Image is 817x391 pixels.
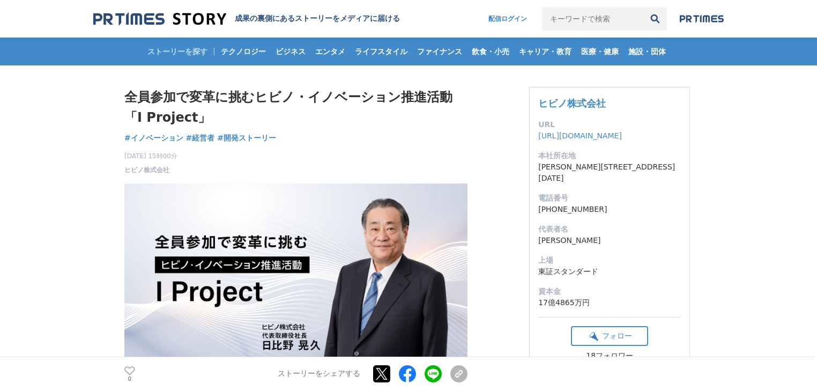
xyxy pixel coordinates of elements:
a: ヒビノ株式会社 [538,98,606,109]
a: ファイナンス [413,38,466,65]
span: ビジネス [271,47,310,56]
span: ライフスタイル [351,47,412,56]
span: エンタメ [311,47,350,56]
span: [DATE] 15時00分 [124,151,177,161]
a: 飲食・小売 [467,38,514,65]
p: 0 [124,377,135,382]
a: キャリア・教育 [515,38,576,65]
dt: 資本金 [538,286,681,297]
dt: 上場 [538,255,681,266]
span: キャリア・教育 [515,47,576,56]
dd: 17億4865万円 [538,297,681,308]
button: 検索 [643,7,667,31]
span: #イノベーション [124,133,183,143]
h2: 成果の裏側にあるストーリーをメディアに届ける [235,14,400,24]
a: [URL][DOMAIN_NAME] [538,131,622,140]
dd: [PHONE_NUMBER] [538,204,681,215]
a: ライフスタイル [351,38,412,65]
span: 飲食・小売 [467,47,514,56]
span: #経営者 [186,133,215,143]
a: 成果の裏側にあるストーリーをメディアに届ける 成果の裏側にあるストーリーをメディアに届ける [93,12,400,26]
h1: 全員参加で変革に挑むヒビノ・イノベーション推進活動「I Project」 [124,87,467,128]
span: 医療・健康 [577,47,623,56]
a: #開発ストーリー [217,132,276,144]
a: エンタメ [311,38,350,65]
a: 医療・健康 [577,38,623,65]
a: #イノベーション [124,132,183,144]
dt: URL [538,119,681,130]
img: 成果の裏側にあるストーリーをメディアに届ける [93,12,226,26]
button: フォロー [571,326,648,346]
p: ストーリーをシェアする [278,370,360,379]
dt: 代表者名 [538,224,681,235]
a: ヒビノ株式会社 [124,165,169,175]
span: ファイナンス [413,47,466,56]
span: テクノロジー [217,47,270,56]
a: 配信ログイン [478,7,538,31]
img: thumbnail_3d0942f0-a036-11f0-90c4-5b9c5a4ffb56.jpg [124,183,467,377]
input: キーワードで検索 [542,7,643,31]
span: #開発ストーリー [217,133,276,143]
a: 施設・団体 [624,38,670,65]
dd: [PERSON_NAME][STREET_ADDRESS][DATE] [538,161,681,184]
div: 18フォロワー [571,351,648,361]
a: #経営者 [186,132,215,144]
span: 施設・団体 [624,47,670,56]
dd: [PERSON_NAME] [538,235,681,246]
a: ビジネス [271,38,310,65]
dd: 東証スタンダード [538,266,681,277]
a: テクノロジー [217,38,270,65]
dt: 電話番号 [538,193,681,204]
img: prtimes [680,14,724,23]
dt: 本社所在地 [538,150,681,161]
